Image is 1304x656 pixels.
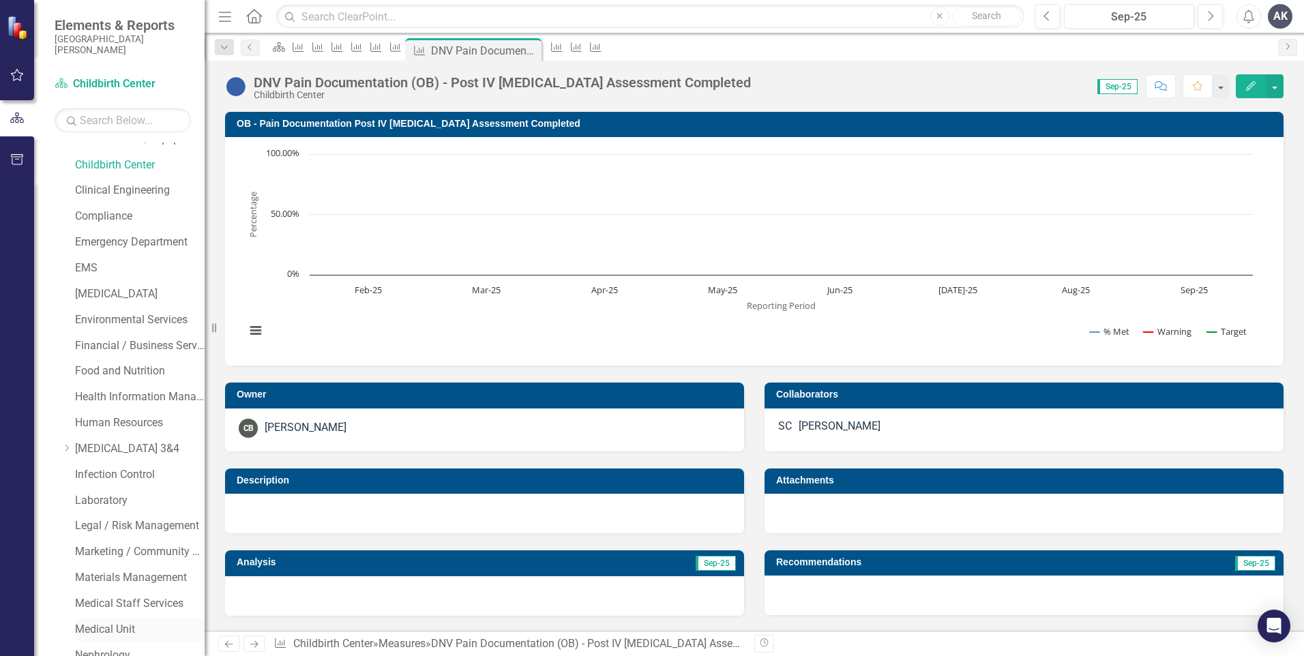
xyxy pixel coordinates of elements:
svg: Interactive chart [239,147,1260,352]
text: May-25 [708,284,737,296]
div: Chart. Highcharts interactive chart. [239,147,1270,352]
input: Search ClearPoint... [276,5,1024,29]
button: View chart menu, Chart [246,321,265,340]
a: Human Resources [75,415,205,431]
text: Mar-25 [472,284,501,296]
h3: Attachments [776,475,1277,486]
div: SC [778,419,792,434]
input: Search Below... [55,108,191,132]
a: Legal / Risk Management [75,518,205,534]
div: DNV Pain Documentation (OB) - Post IV [MEDICAL_DATA] Assessment Completed [431,42,538,59]
h3: Analysis [237,557,479,567]
button: Search [953,7,1021,26]
a: Materials Management [75,570,205,586]
text: 0% [287,267,299,280]
button: Sep-25 [1064,4,1194,29]
a: Marketing / Community Services [75,544,205,560]
text: Reporting Period [747,299,816,312]
div: » » [273,636,744,652]
h3: OB - Pain Documentation Post IV [MEDICAL_DATA] Assessment Completed [237,119,1277,129]
span: Elements & Reports [55,17,191,33]
span: Sep-25 [1097,79,1138,94]
h3: Owner [237,389,737,400]
text: Aug-25 [1062,284,1090,296]
text: 50.00% [271,207,299,220]
text: Apr-25 [591,284,618,296]
a: [MEDICAL_DATA] [75,286,205,302]
h3: Description [237,475,737,486]
a: Food and Nutrition [75,363,205,379]
a: Financial / Business Services [75,338,205,354]
a: Childbirth Center [293,637,373,650]
a: Emergency Department [75,235,205,250]
button: AK [1268,4,1292,29]
h3: Recommendations [776,557,1113,567]
button: Show Warning [1144,325,1192,338]
small: [GEOGRAPHIC_DATA][PERSON_NAME] [55,33,191,56]
button: Show Target [1207,325,1247,338]
text: Sep-25 [1181,284,1208,296]
text: Percentage [247,192,259,237]
div: [PERSON_NAME] [265,420,346,436]
div: [PERSON_NAME] [799,419,880,434]
a: Childbirth Center [55,76,191,92]
span: Sep-25 [1235,556,1275,571]
div: DNV Pain Documentation (OB) - Post IV [MEDICAL_DATA] Assessment Completed [254,75,751,90]
img: No Information [225,76,247,98]
a: Medical Staff Services [75,596,205,612]
div: Open Intercom Messenger [1258,610,1290,642]
div: CB [239,419,258,438]
span: Sep-25 [696,556,736,571]
a: Clinical Engineering [75,183,205,198]
a: [MEDICAL_DATA] 3&4 [75,441,205,457]
a: EMS [75,260,205,276]
a: Infection Control [75,467,205,483]
a: Measures [379,637,426,650]
div: Childbirth Center [254,90,751,100]
text: [DATE]-25 [938,284,977,296]
div: Sep-25 [1069,9,1189,25]
a: Health Information Management [75,389,205,405]
h3: Collaborators [776,389,1277,400]
div: DNV Pain Documentation (OB) - Post IV [MEDICAL_DATA] Assessment Completed [431,637,823,650]
text: Jun-25 [826,284,853,296]
text: 100.00% [266,147,299,159]
span: Search [972,10,1001,21]
a: Laboratory [75,493,205,509]
button: Show % Met [1090,325,1129,338]
img: ClearPoint Strategy [6,14,31,40]
a: Environmental Services [75,312,205,328]
a: Compliance [75,209,205,224]
text: Feb-25 [355,284,382,296]
a: Childbirth Center [75,158,205,173]
a: Medical Unit [75,622,205,638]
